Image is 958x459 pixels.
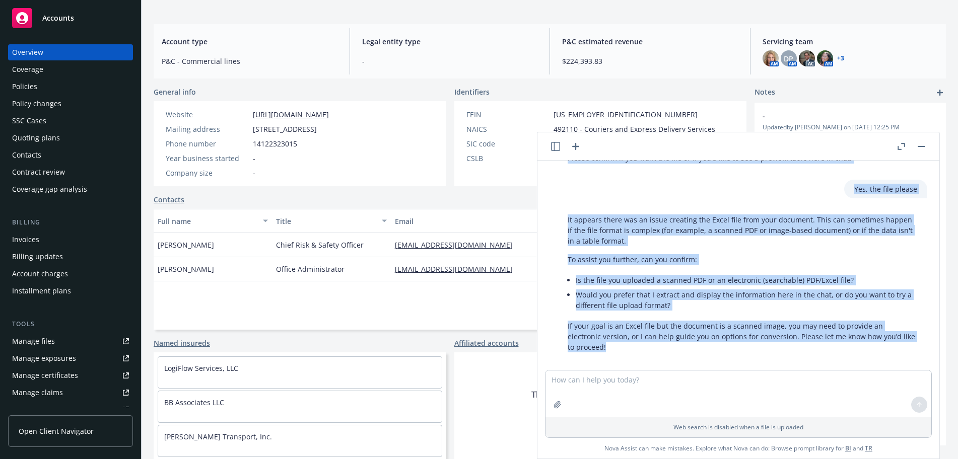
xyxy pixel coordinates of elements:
span: - [253,153,255,164]
a: SSC Cases [8,113,133,129]
div: Email [395,216,573,226]
div: Overview [12,44,43,60]
div: SIC code [466,138,550,149]
span: Updated by [PERSON_NAME] on [DATE] 12:25 PM [763,123,938,132]
span: $224,393.83 [562,56,738,66]
li: Would you prefer that I extract and display the information here in the chat, or do you want to t... [576,287,917,313]
div: Manage exposures [12,350,76,366]
div: Billing updates [12,249,63,265]
img: photo [763,50,779,66]
div: Manage claims [12,385,63,401]
a: Policies [8,79,133,95]
a: BI [845,444,851,452]
span: Chief Risk & Safety Officer [276,240,364,250]
a: add [934,87,946,99]
div: FEIN [466,109,550,120]
p: It appears there was an issue creating the Excel file from your document. This can sometimes happ... [568,214,917,246]
div: NAICS [466,124,550,134]
button: Title [272,209,390,233]
a: Account charges [8,266,133,282]
span: [STREET_ADDRESS] [253,124,317,134]
div: Phone number [166,138,249,149]
span: [PERSON_NAME] [158,264,214,274]
div: CSLB [466,153,550,164]
p: If your goal is an Excel file but the document is a scanned image, you may need to provide an ele... [568,321,917,352]
div: Installment plans [12,283,71,299]
div: Tools [8,319,133,329]
a: Manage files [8,333,133,349]
span: Notes [755,87,775,99]
img: photo [817,50,833,66]
a: Manage exposures [8,350,133,366]
span: General info [154,87,196,97]
a: Billing updates [8,249,133,265]
a: [EMAIL_ADDRESS][DOMAIN_NAME] [395,240,521,250]
span: - [253,168,255,178]
a: Overview [8,44,133,60]
span: Servicing team [763,36,938,47]
div: Company size [166,168,249,178]
a: [PERSON_NAME] Transport, Inc. [164,432,272,441]
div: Contract review [12,164,65,180]
span: Account type [162,36,337,47]
div: -Updatedby [PERSON_NAME] on [DATE] 12:25 PM[BPO Indio Submission] [DATE]-[DATE][URL][DOMAIN_NAME] [755,103,946,165]
span: Office Administrator [276,264,345,274]
span: Nova Assist can make mistakes. Explore what Nova can do: Browse prompt library for and [604,438,872,458]
div: Manage BORs [12,402,59,418]
a: Named insureds [154,338,210,348]
a: Contacts [8,147,133,163]
div: Coverage [12,61,43,78]
span: Open Client Navigator [19,426,94,436]
div: Coverage gap analysis [12,181,87,197]
a: Manage BORs [8,402,133,418]
div: Manage files [12,333,55,349]
div: Manage certificates [12,367,78,384]
div: Policy changes [12,96,61,112]
p: To assist you further, can you confirm: [568,254,917,265]
a: Contacts [154,194,184,205]
span: Accounts [42,14,74,22]
a: Coverage gap analysis [8,181,133,197]
span: 14122323015 [253,138,297,149]
span: Legal entity type [362,36,538,47]
div: Website [166,109,249,120]
div: SSC Cases [12,113,46,129]
a: BB Associates LLC [164,398,224,407]
div: Policies [12,79,37,95]
a: Contract review [8,164,133,180]
div: Account charges [12,266,68,282]
div: Title [276,216,375,226]
div: Year business started [166,153,249,164]
a: +3 [837,55,844,61]
span: [PERSON_NAME] [158,240,214,250]
div: Mailing address [166,124,249,134]
span: 492110 - Couriers and Express Delivery Services [554,124,715,134]
span: - [362,56,538,66]
a: Affiliated accounts [454,338,519,348]
a: Manage certificates [8,367,133,384]
a: Installment plans [8,283,133,299]
button: Email [391,209,588,233]
span: - [763,111,912,121]
span: DP [784,53,793,64]
div: Full name [158,216,257,226]
a: Invoices [8,232,133,248]
a: Policy changes [8,96,133,112]
a: Manage claims [8,385,133,401]
div: Contacts [12,147,41,163]
li: Is the file you uploaded a scanned PDF or an electronic (searchable) PDF/Excel file? [576,273,917,287]
div: Invoices [12,232,39,248]
p: Yes, the file please [854,184,917,194]
a: Accounts [8,4,133,32]
a: Quoting plans [8,130,133,146]
span: P&C estimated revenue [562,36,738,47]
button: Full name [154,209,272,233]
span: [US_EMPLOYER_IDENTIFICATION_NUMBER] [554,109,698,120]
a: [URL][DOMAIN_NAME] [253,110,329,119]
a: Coverage [8,61,133,78]
span: Identifiers [454,87,490,97]
span: There are no affiliated accounts yet [531,389,669,401]
span: P&C - Commercial lines [162,56,337,66]
a: [EMAIL_ADDRESS][DOMAIN_NAME] [395,264,521,274]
